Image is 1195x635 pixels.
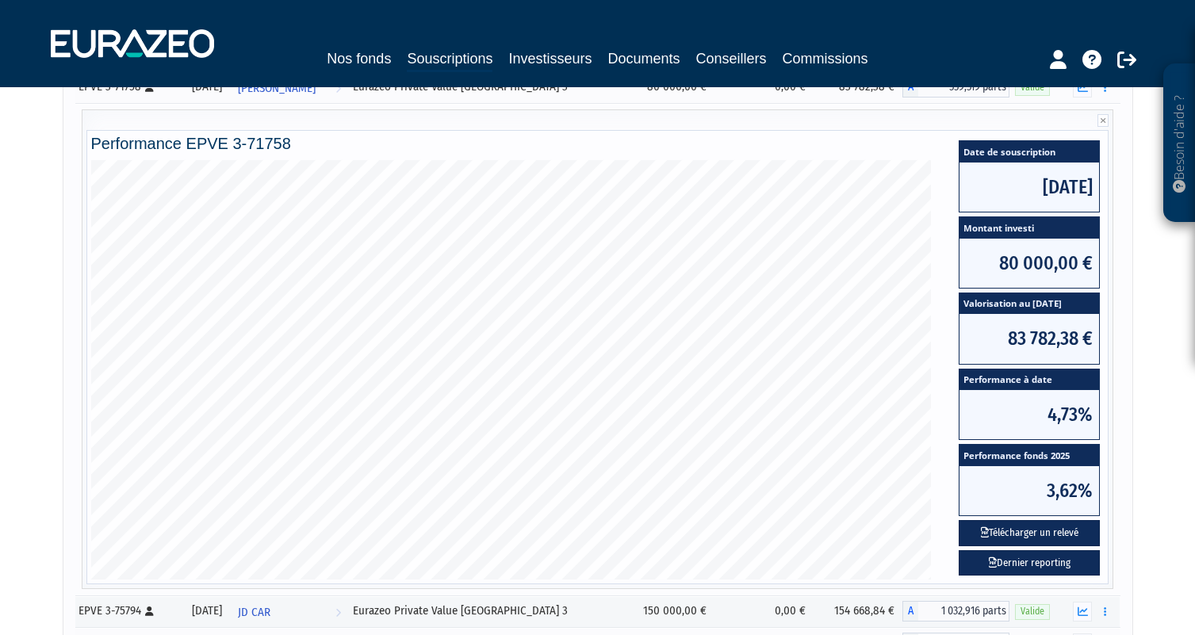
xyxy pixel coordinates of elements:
div: A - Eurazeo Private Value Europe 3 [902,601,1009,622]
a: Nos fonds [327,48,391,70]
td: 83 782,38 € [814,71,902,103]
span: Montant investi [959,217,1099,239]
h4: Performance EPVE 3-71758 [91,135,1105,152]
span: 3,62% [959,466,1099,515]
span: 1 032,916 parts [918,601,1009,622]
td: 80 000,00 € [620,71,714,103]
td: 0,00 € [714,71,814,103]
a: Souscriptions [407,48,492,72]
i: [Français] Personne physique [146,606,155,616]
span: JD CAR [238,598,270,627]
div: [DATE] [188,602,227,619]
i: Voir l'investisseur [335,598,341,627]
div: Eurazeo Private Value [GEOGRAPHIC_DATA] 3 [353,602,615,619]
a: Documents [608,48,680,70]
span: Performance fonds 2025 [959,445,1099,466]
span: Valorisation au [DATE] [959,293,1099,315]
a: [PERSON_NAME] [232,71,347,103]
span: A [902,601,918,622]
span: Performance à date [959,369,1099,391]
a: JD CAR [232,595,347,627]
div: EPVE 3-71758 [79,78,177,95]
span: 83 782,38 € [959,314,1099,363]
div: EPVE 3-75794 [79,602,177,619]
span: [PERSON_NAME] [238,74,316,103]
div: Eurazeo Private Value [GEOGRAPHIC_DATA] 3 [353,78,615,95]
span: 4,73% [959,390,1099,439]
td: 154 668,84 € [814,595,902,627]
button: Télécharger un relevé [959,520,1100,546]
span: Date de souscription [959,141,1099,163]
span: 559,519 parts [918,77,1009,98]
span: 80 000,00 € [959,239,1099,288]
p: Besoin d'aide ? [1170,72,1189,215]
img: 1732889491-logotype_eurazeo_blanc_rvb.png [51,29,214,58]
td: 0,00 € [714,595,814,627]
div: A - Eurazeo Private Value Europe 3 [902,77,1009,98]
a: Conseillers [696,48,767,70]
div: [DATE] [188,78,227,95]
i: [Français] Personne physique [146,82,155,92]
a: Investisseurs [508,48,592,70]
span: Valide [1015,80,1050,95]
td: 150 000,00 € [620,595,714,627]
i: Voir l'investisseur [335,74,341,103]
span: [DATE] [959,163,1099,212]
span: A [902,77,918,98]
a: Dernier reporting [959,550,1100,576]
a: Commissions [783,48,868,70]
span: Valide [1015,604,1050,619]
